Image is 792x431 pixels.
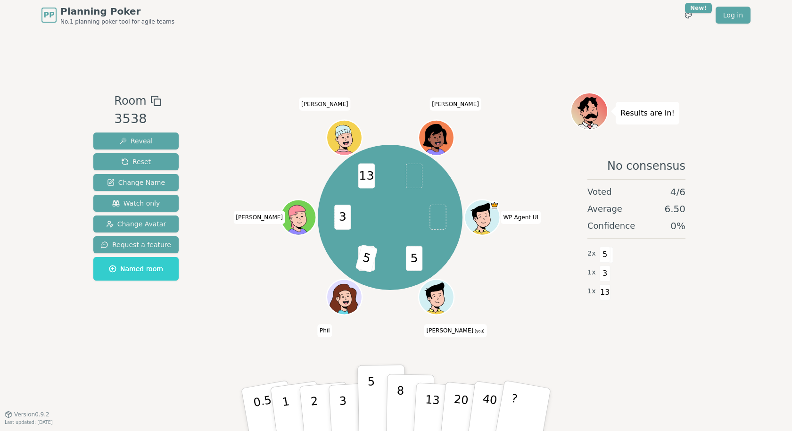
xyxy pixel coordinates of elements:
span: Last updated: [DATE] [5,420,53,425]
span: Click to change your name [233,211,285,224]
p: Results are in! [620,107,675,120]
button: Click to change your avatar [420,281,453,314]
span: Version 0.9.2 [14,411,49,418]
button: Named room [93,257,179,281]
span: Voted [587,185,612,199]
span: Click to change your name [299,98,351,111]
span: 3 [600,265,610,282]
p: 5 [368,375,376,426]
span: 5 [600,247,610,263]
span: Reveal [119,136,153,146]
span: Click to change your name [424,324,487,337]
span: 6.50 [664,202,685,215]
a: PPPlanning PokerNo.1 planning poker tool for agile teams [41,5,174,25]
span: 13 [600,284,610,300]
button: Version0.9.2 [5,411,49,418]
span: No consensus [607,158,685,174]
span: Named room [109,264,163,274]
span: 4 / 6 [670,185,685,199]
span: 5 [405,246,422,271]
span: 1 x [587,267,596,278]
span: Confidence [587,219,635,232]
span: 0 % [670,219,685,232]
button: Reveal [93,133,179,149]
span: WP Agent UI is the host [490,201,499,210]
span: Change Name [107,178,165,187]
button: New! [680,7,697,24]
span: Click to change your name [429,98,481,111]
button: Change Avatar [93,215,179,232]
span: (you) [473,329,485,333]
span: 5 [355,244,378,273]
button: Watch only [93,195,179,212]
button: Request a feature [93,236,179,253]
span: PP [43,9,54,21]
span: Click to change your name [501,211,541,224]
span: 2 x [587,249,596,259]
span: 1 x [587,286,596,297]
button: Change Name [93,174,179,191]
div: New! [685,3,712,13]
span: Room [114,92,146,109]
span: 13 [358,164,374,189]
span: Click to change your name [317,324,332,337]
span: 3 [334,205,351,230]
div: 3538 [114,109,161,129]
span: Change Avatar [106,219,166,229]
span: Planning Poker [60,5,174,18]
span: Average [587,202,622,215]
span: Request a feature [101,240,171,249]
span: No.1 planning poker tool for agile teams [60,18,174,25]
a: Log in [716,7,751,24]
span: Reset [121,157,151,166]
span: Watch only [112,199,160,208]
button: Reset [93,153,179,170]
